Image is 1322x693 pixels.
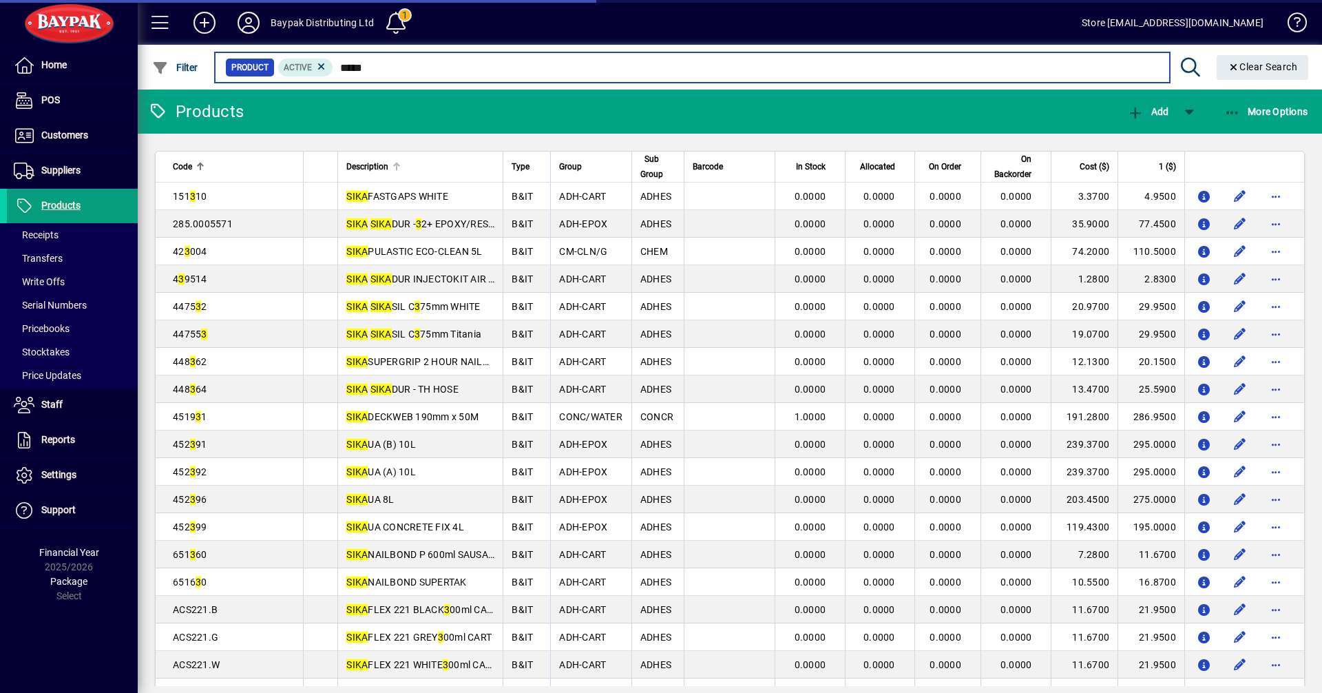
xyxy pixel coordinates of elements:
[415,329,420,340] em: 3
[178,273,184,285] em: 3
[1229,351,1251,373] button: Edit
[370,384,392,395] em: SIKA
[14,229,59,240] span: Receipts
[559,521,607,532] span: ADH-EPOX
[173,439,207,450] span: 452 91
[7,83,138,118] a: POS
[1000,356,1032,367] span: 0.0000
[1000,521,1032,532] span: 0.0000
[640,494,671,505] span: ADHES
[370,301,392,312] em: SIKA
[1159,159,1176,174] span: 1 ($)
[346,273,368,285] em: SIKA
[1118,513,1184,541] td: 195.0000
[7,293,138,317] a: Serial Numbers
[1051,458,1118,486] td: 239.3700
[173,273,207,285] span: 4 9514
[14,323,70,334] span: Pricebooks
[346,466,416,477] span: UA (A) 10L
[1265,488,1287,510] button: More options
[1265,461,1287,483] button: More options
[1051,210,1118,238] td: 35.9000
[196,301,201,312] em: 3
[559,273,606,285] span: ADH-CART
[512,549,533,560] span: B&IT
[41,504,76,515] span: Support
[512,301,533,312] span: B&IT
[863,384,895,395] span: 0.0000
[346,159,494,174] div: Description
[7,270,138,293] a: Write Offs
[1229,296,1251,318] button: Edit
[640,384,671,395] span: ADHES
[512,329,533,340] span: B&IT
[1265,268,1287,290] button: More options
[640,466,671,477] span: ADHES
[7,118,138,153] a: Customers
[39,547,99,558] span: Financial Year
[7,388,138,422] a: Staff
[173,384,207,395] span: 448 64
[7,223,138,247] a: Receipts
[860,159,895,174] span: Allocated
[640,218,671,229] span: ADHES
[14,300,87,311] span: Serial Numbers
[1127,106,1168,117] span: Add
[346,384,368,395] em: SIKA
[512,439,533,450] span: B&IT
[190,494,196,505] em: 3
[190,549,196,560] em: 3
[1229,461,1251,483] button: Edit
[1277,3,1305,48] a: Knowledge Base
[640,356,671,367] span: ADHES
[1000,273,1032,285] span: 0.0000
[930,494,961,505] span: 0.0000
[346,521,368,532] em: SIKA
[1000,384,1032,395] span: 0.0000
[1051,513,1118,541] td: 119.4300
[1265,599,1287,621] button: More options
[231,61,269,74] span: Product
[173,218,233,229] span: 285.0005571
[41,469,76,480] span: Settings
[173,549,207,560] span: 651 60
[640,191,671,202] span: ADHES
[1229,599,1251,621] button: Edit
[227,10,271,35] button: Profile
[559,218,607,229] span: ADH-EPOX
[795,191,826,202] span: 0.0000
[863,494,895,505] span: 0.0000
[1051,293,1118,320] td: 20.9700
[863,466,895,477] span: 0.0000
[1000,246,1032,257] span: 0.0000
[930,301,961,312] span: 0.0000
[795,384,826,395] span: 0.0000
[559,549,606,560] span: ADH-CART
[923,159,974,174] div: On Order
[346,356,509,367] span: SUPERGRIP 2 HOUR NAILBOND
[346,411,479,422] span: DECKWEB 190mm x 50M
[854,159,907,174] div: Allocated
[559,439,607,450] span: ADH-EPOX
[1118,458,1184,486] td: 295.0000
[14,346,70,358] span: Stocktakes
[1265,406,1287,428] button: More options
[784,159,838,174] div: In Stock
[1118,183,1184,210] td: 4.9500
[1118,210,1184,238] td: 77.4500
[795,356,826,367] span: 0.0000
[512,356,533,367] span: B&IT
[559,159,623,174] div: Group
[1265,516,1287,538] button: More options
[278,59,333,76] mat-chip: Activation Status: Active
[1265,544,1287,566] button: More options
[559,191,606,202] span: ADH-CART
[693,159,723,174] span: Barcode
[41,165,81,176] span: Suppliers
[929,159,961,174] span: On Order
[190,466,196,477] em: 3
[1051,486,1118,513] td: 203.4500
[346,549,501,560] span: NAILBOND P 600ml SAUSAGE
[795,411,826,422] span: 1.0000
[863,329,895,340] span: 0.0000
